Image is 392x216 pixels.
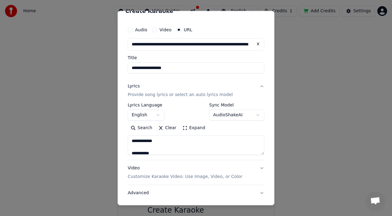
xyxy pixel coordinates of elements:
[128,160,264,185] button: VideoCustomize Karaoke Video: Use Image, Video, or Color
[128,78,264,103] button: LyricsProvide song lyrics or select an auto lyrics model
[209,103,264,107] label: Sync Model
[128,123,155,133] button: Search
[125,8,267,14] h2: Create Karaoke
[155,123,179,133] button: Clear
[135,28,147,32] label: Audio
[128,174,242,180] p: Customize Karaoke Video: Use Image, Video, or Color
[128,92,233,98] p: Provide song lyrics or select an auto lyrics model
[179,123,208,133] button: Expand
[184,28,192,32] label: URL
[128,83,140,89] div: Lyrics
[128,185,264,201] button: Advanced
[128,56,264,60] label: Title
[128,165,242,180] div: Video
[128,103,164,107] label: Lyrics Language
[160,28,171,32] label: Video
[128,103,264,160] div: LyricsProvide song lyrics or select an auto lyrics model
